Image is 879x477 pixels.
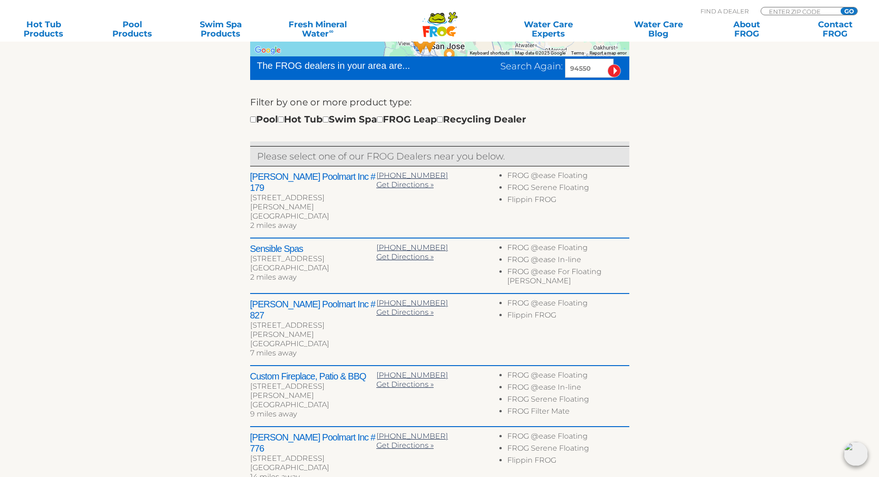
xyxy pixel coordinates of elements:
[376,308,434,317] a: Get Directions »
[250,254,376,263] div: [STREET_ADDRESS]
[507,383,629,395] li: FROG @ease In-line
[376,243,448,252] a: [PHONE_NUMBER]
[507,243,629,255] li: FROG @ease Floating
[250,349,296,357] span: 7 miles away
[376,171,448,180] a: [PHONE_NUMBER]
[376,371,448,379] a: [PHONE_NUMBER]
[252,44,283,56] a: Open this area in Google Maps (opens a new window)
[515,50,566,55] span: Map data ©2025 Google
[841,7,857,15] input: GO
[9,20,78,38] a: Hot TubProducts
[257,149,622,164] p: Please select one of our FROG Dealers near you below.
[701,7,749,15] p: Find A Dealer
[250,410,297,418] span: 9 miles away
[376,432,448,440] a: [PHONE_NUMBER]
[250,243,376,254] h2: Sensible Spas
[507,395,629,407] li: FROG Serene Floating
[470,50,510,56] button: Keyboard shortcuts
[250,321,376,339] div: [STREET_ADDRESS][PERSON_NAME]
[768,7,830,15] input: Zip Code Form
[507,171,629,183] li: FROG @ease Floating
[257,59,443,73] div: The FROG dealers in your area are...
[507,432,629,444] li: FROG @ease Floating
[376,252,434,261] a: Get Directions »
[507,456,629,468] li: Flippin FROG
[507,195,629,207] li: Flippin FROG
[376,180,434,189] a: Get Directions »
[410,32,431,57] div: Sky Blue Pool Supply - 33 miles away.
[250,193,376,212] div: [STREET_ADDRESS][PERSON_NAME]
[801,20,870,38] a: ContactFROG
[250,382,376,400] div: [STREET_ADDRESS][PERSON_NAME]
[250,400,376,410] div: [GEOGRAPHIC_DATA]
[507,444,629,456] li: FROG Serene Floating
[250,171,376,193] h2: [PERSON_NAME] Poolmart Inc # 179
[250,463,376,472] div: [GEOGRAPHIC_DATA]
[329,27,333,35] sup: ∞
[250,299,376,321] h2: [PERSON_NAME] Poolmart Inc # 827
[250,221,296,230] span: 2 miles away
[713,20,781,38] a: AboutFROG
[507,371,629,383] li: FROG @ease Floating
[507,311,629,323] li: Flippin FROG
[250,112,526,127] div: Pool Hot Tub Swim Spa FROG Leap Recycling Dealer
[275,20,361,38] a: Fresh MineralWater∞
[376,441,434,450] a: Get Directions »
[250,454,376,463] div: [STREET_ADDRESS]
[507,255,629,267] li: FROG @ease In-line
[507,183,629,195] li: FROG Serene Floating
[250,339,376,349] div: [GEOGRAPHIC_DATA]
[590,50,627,55] a: Report a map error
[500,61,563,72] span: Search Again:
[98,20,166,38] a: PoolProducts
[439,45,460,70] div: California Home Resort - 40 miles away.
[507,407,629,419] li: FROG Filter Mate
[186,20,255,38] a: Swim SpaProducts
[250,95,412,110] label: Filter by one or more product type:
[250,263,376,273] div: [GEOGRAPHIC_DATA]
[376,380,434,389] a: Get Directions »
[844,442,868,466] img: openIcon
[624,20,693,38] a: Water CareBlog
[252,44,283,56] img: Google
[608,64,621,78] input: Submit
[492,20,604,38] a: Water CareExperts
[507,267,629,288] li: FROG @ease For Floating [PERSON_NAME]
[250,273,296,281] span: 2 miles away
[376,299,448,307] a: [PHONE_NUMBER]
[571,50,584,55] a: Terms (opens in new tab)
[250,432,376,454] h2: [PERSON_NAME] Poolmart Inc # 776
[507,299,629,311] li: FROG @ease Floating
[250,212,376,221] div: [GEOGRAPHIC_DATA]
[250,371,376,382] h2: Custom Fireplace, Patio & BBQ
